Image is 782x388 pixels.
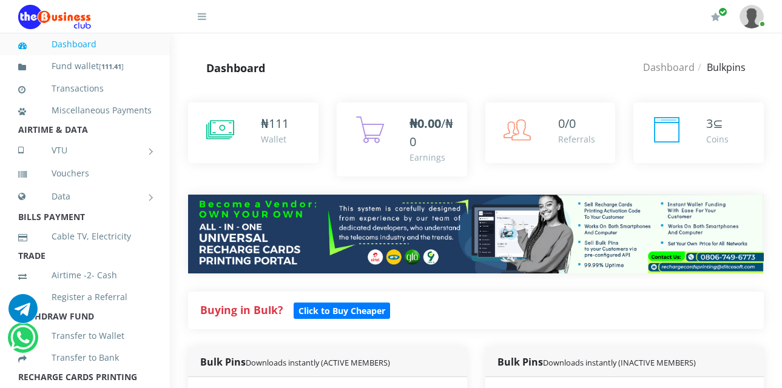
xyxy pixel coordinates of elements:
a: Cable TV, Electricity [18,222,152,250]
img: Logo [18,5,91,29]
span: 0/0 [558,115,576,132]
a: Chat for support [10,332,35,352]
a: ₦0.00/₦0 Earnings [337,102,467,176]
small: Downloads instantly (ACTIVE MEMBERS) [246,357,390,368]
a: Dashboard [643,61,695,74]
div: Wallet [261,133,289,145]
b: ₦0.00 [410,115,441,132]
a: 0/0 Referrals [485,102,616,163]
small: Downloads instantly (INACTIVE MEMBERS) [543,357,696,368]
span: /₦0 [410,115,453,150]
a: Transfer to Bank [18,344,152,372]
strong: Bulk Pins [200,355,390,369]
img: multitenant_rcp.png [188,195,764,273]
div: ⊆ [706,115,729,133]
strong: Bulk Pins [497,355,696,369]
small: [ ] [99,62,124,71]
a: Airtime -2- Cash [18,261,152,289]
b: Click to Buy Cheaper [298,305,385,316]
img: User [740,5,764,28]
b: 111.41 [101,62,121,71]
div: ₦ [261,115,289,133]
div: Earnings [410,151,455,164]
span: 111 [269,115,289,132]
a: VTU [18,135,152,166]
a: Data [18,181,152,212]
div: Referrals [558,133,595,145]
a: Click to Buy Cheaper [294,303,390,317]
a: Vouchers [18,159,152,187]
li: Bulkpins [695,60,746,75]
strong: Dashboard [206,61,265,75]
span: 3 [706,115,713,132]
a: Dashboard [18,30,152,58]
span: Renew/Upgrade Subscription [718,7,727,16]
div: Coins [706,133,729,145]
a: Transactions [18,75,152,102]
i: Renew/Upgrade Subscription [711,12,720,22]
a: Fund wallet[111.41] [18,52,152,81]
a: Chat for support [8,303,38,323]
a: Miscellaneous Payments [18,96,152,124]
a: Register a Referral [18,283,152,311]
a: ₦111 Wallet [188,102,319,163]
a: Transfer to Wallet [18,322,152,350]
strong: Buying in Bulk? [200,303,283,317]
